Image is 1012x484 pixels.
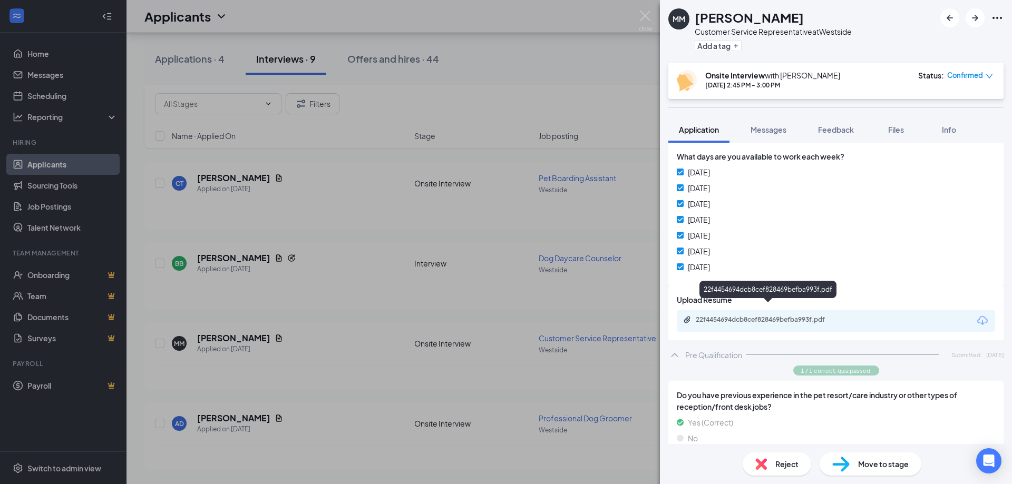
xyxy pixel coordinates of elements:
[677,151,844,162] span: What days are you available to work each week?
[986,350,1004,359] span: [DATE]
[688,432,698,444] span: No
[888,125,904,134] span: Files
[705,71,765,80] b: Onsite Interview
[801,366,872,375] span: 1 / 1 correct, quiz passed.
[733,43,739,49] svg: Plus
[688,261,710,273] span: [DATE]
[683,315,854,325] a: Paperclip22f4454694dcb8cef828469befba993f.pdf
[947,70,983,81] span: Confirmed
[677,294,732,305] span: Upload Resume
[986,73,993,80] span: down
[943,12,956,24] svg: ArrowLeftNew
[751,125,786,134] span: Messages
[696,315,843,324] div: 22f4454694dcb8cef828469befba993f.pdf
[683,315,692,324] svg: Paperclip
[695,8,804,26] h1: [PERSON_NAME]
[858,458,909,470] span: Move to stage
[695,40,742,51] button: PlusAdd a tag
[688,417,733,428] span: Yes (Correct)
[673,14,685,24] div: MM
[976,448,1001,473] div: Open Intercom Messenger
[940,8,959,27] button: ArrowLeftNew
[685,350,742,360] div: Pre Qualification
[942,125,956,134] span: Info
[688,230,710,241] span: [DATE]
[705,81,840,90] div: [DATE] 2:45 PM - 3:00 PM
[688,245,710,257] span: [DATE]
[677,389,995,412] span: Do you have previous experience in the pet resort/care industry or other types of reception/front...
[969,12,981,24] svg: ArrowRight
[976,314,989,327] svg: Download
[688,214,710,225] span: [DATE]
[918,70,944,81] div: Status :
[991,12,1004,24] svg: Ellipses
[775,458,799,470] span: Reject
[951,350,982,359] span: Submitted:
[966,8,985,27] button: ArrowRight
[688,166,710,178] span: [DATE]
[695,26,852,37] div: Customer Service Representative at Westside
[668,349,681,361] svg: ChevronUp
[818,125,854,134] span: Feedback
[705,70,840,81] div: with [PERSON_NAME]
[688,182,710,194] span: [DATE]
[688,198,710,210] span: [DATE]
[679,125,719,134] span: Application
[699,281,836,298] div: 22f4454694dcb8cef828469befba993f.pdf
